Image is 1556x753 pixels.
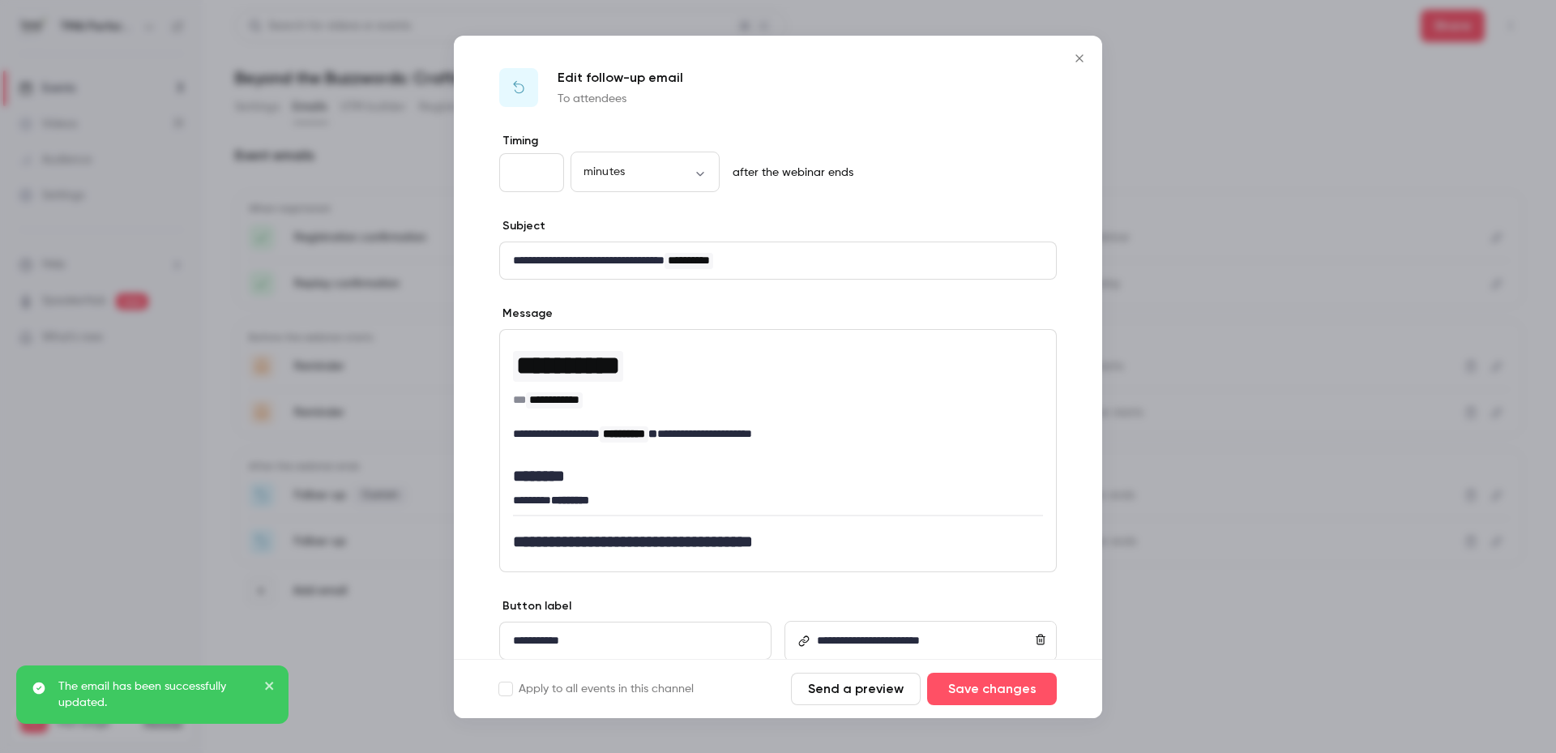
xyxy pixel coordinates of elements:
p: The email has been successfully updated. [58,678,253,711]
label: Message [499,306,553,322]
label: Timing [499,133,1057,149]
p: Edit follow-up email [558,68,683,88]
label: Button label [499,598,571,614]
button: Close [1063,42,1096,75]
p: To attendees [558,91,683,107]
label: Apply to all events in this channel [499,681,694,697]
div: editor [500,330,1056,570]
div: editor [810,623,1055,660]
button: Send a preview [791,673,921,705]
button: close [264,678,276,698]
label: Subject [499,218,545,234]
div: editor [500,242,1056,279]
div: minutes [571,164,720,180]
p: after the webinar ends [726,165,853,181]
div: editor [500,623,771,659]
button: Save changes [927,673,1057,705]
